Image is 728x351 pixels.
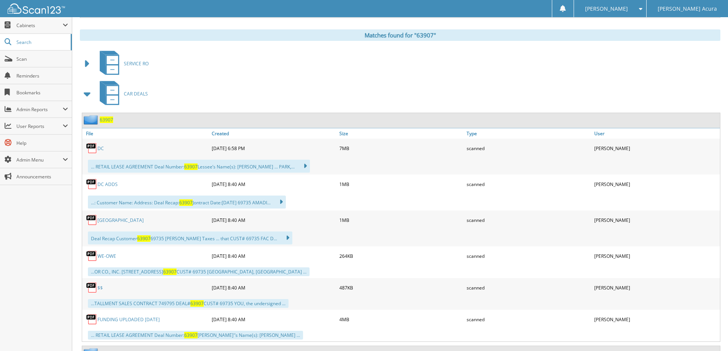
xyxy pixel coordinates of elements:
a: User [592,128,720,139]
a: CAR DEALS [95,79,148,109]
img: PDF.png [86,282,97,293]
div: 487KB [337,280,465,295]
div: ... RETAIL LEASE AGREEMENT Deal Number: [PERSON_NAME]'’s Name(s): [PERSON_NAME] ... [88,331,303,340]
span: 63907 [184,163,198,170]
div: 1MB [337,176,465,192]
div: ... RETAIL LEASE AGREEMENT Deal Number: Lessee’s Name(s): [PERSON_NAME] ... PARK,... [88,160,310,173]
div: 264KB [337,248,465,264]
span: Admin Reports [16,106,63,113]
div: [DATE] 8:40 AM [210,312,337,327]
a: [GEOGRAPHIC_DATA] [97,217,144,223]
span: [PERSON_NAME] [585,6,628,11]
span: [PERSON_NAME] Acura [658,6,717,11]
div: [DATE] 8:40 AM [210,212,337,228]
img: PDF.png [86,250,97,262]
span: User Reports [16,123,63,129]
a: FUNDING UPLOADED [DATE] [97,316,160,323]
a: Size [337,128,465,139]
img: scan123-logo-white.svg [8,3,65,14]
iframe: Chat Widget [690,314,728,351]
span: Bookmarks [16,89,68,96]
span: 63907 [137,235,151,242]
div: [PERSON_NAME] [592,176,720,192]
span: Announcements [16,173,68,180]
div: scanned [465,248,592,264]
div: ...TALLMENT SALES CONTRACT 749795 DEAL# CUST# 69735 YOU, the undersigned ... [88,299,289,308]
div: [PERSON_NAME] [592,280,720,295]
span: Admin Menu [16,157,63,163]
a: DC [97,145,104,152]
div: [DATE] 6:58 PM [210,141,337,156]
img: PDF.png [86,178,97,190]
span: Cabinets [16,22,63,29]
div: Deal Recap Customer 69735 [PERSON_NAME] Taxes ... that CUST# 69735 FAC D... [88,231,292,244]
a: DC ADDS [97,181,118,188]
span: Search [16,39,67,45]
img: PDF.png [86,214,97,226]
div: 7MB [337,141,465,156]
span: 63907 [179,199,193,206]
a: WE-OWE [97,253,116,259]
span: SERVICE RO [124,60,149,67]
div: scanned [465,176,592,192]
span: CAR DEALS [124,91,148,97]
a: 63907 [100,116,113,123]
div: scanned [465,141,592,156]
div: scanned [465,280,592,295]
div: scanned [465,312,592,327]
div: ...: Customer Name: Address: Deal Recap: Jontract Date:[DATE] 69735 AMADI... [88,196,286,209]
div: scanned [465,212,592,228]
a: Created [210,128,337,139]
span: Reminders [16,73,68,79]
div: Matches found for "63907" [80,29,720,41]
span: 63907 [190,300,204,307]
span: Help [16,140,68,146]
div: [DATE] 8:40 AM [210,176,337,192]
div: [DATE] 8:40 AM [210,280,337,295]
div: [DATE] 8:40 AM [210,248,337,264]
img: folder2.png [84,115,100,125]
img: PDF.png [86,142,97,154]
a: SERVICE RO [95,49,149,79]
div: 1MB [337,212,465,228]
div: [PERSON_NAME] [592,248,720,264]
span: Scan [16,56,68,62]
div: [PERSON_NAME] [592,141,720,156]
span: 63907 [184,332,198,338]
a: File [82,128,210,139]
span: 63907 [163,269,177,275]
div: ...OR CO., INC. [STREET_ADDRESS] CUST# 69735 [GEOGRAPHIC_DATA], [GEOGRAPHIC_DATA] ... [88,267,310,276]
div: 4MB [337,312,465,327]
a: Type [465,128,592,139]
img: PDF.png [86,314,97,325]
div: [PERSON_NAME] [592,312,720,327]
a: $$ [97,285,103,291]
div: [PERSON_NAME] [592,212,720,228]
